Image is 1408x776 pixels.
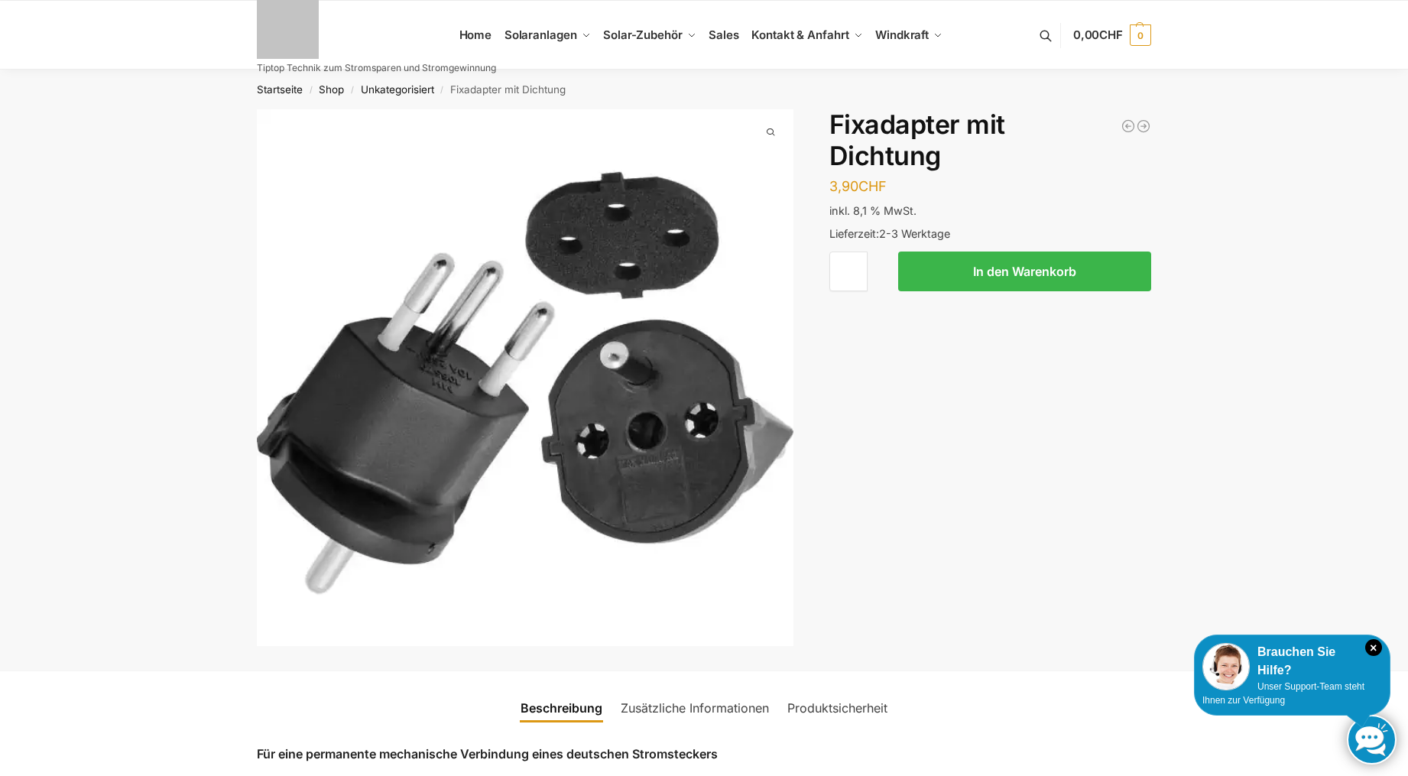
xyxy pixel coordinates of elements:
[257,746,718,761] strong: Für eine permanente mechanische Verbindung eines deutschen Stromsteckers
[858,178,887,194] span: CHF
[1073,28,1123,42] span: 0,00
[778,690,897,726] a: Produktsicherheit
[597,1,702,70] a: Solar-Zubehör
[751,28,848,42] span: Kontakt & Anfahrt
[745,1,869,70] a: Kontakt & Anfahrt
[257,63,496,73] p: Tiptop Technik zum Stromsparen und Stromgewinnung
[1202,643,1382,680] div: Brauchen Sie Hilfe?
[434,84,450,96] span: /
[303,84,319,96] span: /
[498,1,596,70] a: Solaranlagen
[1099,28,1123,42] span: CHF
[875,28,929,42] span: Windkraft
[1121,119,1136,134] a: NEP 800 Micro Wechselrichter 800W/600W drosselbar Balkon Solar Anlage W-LAN
[344,84,360,96] span: /
[829,227,950,240] span: Lieferzeit:
[1073,12,1151,58] a: 0,00CHF 0
[612,690,778,726] a: Zusätzliche Informationen
[829,178,887,194] bdi: 3,90
[230,70,1179,109] nav: Breadcrumb
[1202,643,1250,690] img: Customer service
[709,28,739,42] span: Sales
[829,252,868,291] input: Produktmenge
[1136,119,1151,134] a: 100W Schwarz Flexible Solarpanel PV Monokrystallin für Wohnmobil, Balkonkraftwerk, Boot
[257,109,793,646] a: Steckdosenadapter mit DichtungSteckdosenadapter mit Dichtung
[1130,24,1151,46] span: 0
[257,83,303,96] a: Startseite
[504,28,577,42] span: Solaranlagen
[257,109,793,646] img: Steckdosenadapter-mit Dichtung
[898,252,1151,291] button: In den Warenkorb
[361,83,434,96] a: Unkategorisiert
[511,690,612,726] a: Beschreibung
[829,109,1151,172] h1: Fixadapter mit Dichtung
[1365,639,1382,656] i: Schließen
[829,204,916,217] span: inkl. 8,1 % MwSt.
[603,28,683,42] span: Solar-Zubehör
[1202,681,1364,706] span: Unser Support-Team steht Ihnen zur Verfügung
[319,83,344,96] a: Shop
[702,1,745,70] a: Sales
[879,227,950,240] span: 2-3 Werktage
[869,1,949,70] a: Windkraft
